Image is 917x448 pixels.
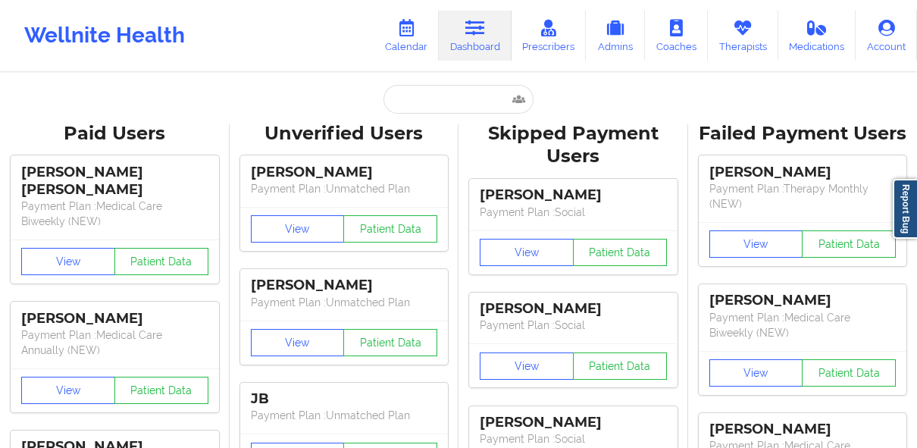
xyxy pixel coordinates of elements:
[709,230,803,258] button: View
[709,359,803,387] button: View
[374,11,439,61] a: Calendar
[114,248,208,275] button: Patient Data
[251,277,438,294] div: [PERSON_NAME]
[21,164,208,199] div: [PERSON_NAME] [PERSON_NAME]
[21,327,208,358] p: Payment Plan : Medical Care Annually (NEW)
[512,11,587,61] a: Prescribers
[709,181,897,211] p: Payment Plan : Therapy Monthly (NEW)
[480,300,667,318] div: [PERSON_NAME]
[645,11,708,61] a: Coaches
[480,352,574,380] button: View
[778,11,856,61] a: Medications
[251,390,438,408] div: JB
[251,295,438,310] p: Payment Plan : Unmatched Plan
[709,310,897,340] p: Payment Plan : Medical Care Biweekly (NEW)
[893,179,917,239] a: Report Bug
[586,11,645,61] a: Admins
[480,205,667,220] p: Payment Plan : Social
[251,408,438,423] p: Payment Plan : Unmatched Plan
[343,215,437,243] button: Patient Data
[469,122,678,169] div: Skipped Payment Users
[802,359,896,387] button: Patient Data
[251,215,345,243] button: View
[343,329,437,356] button: Patient Data
[573,239,667,266] button: Patient Data
[709,292,897,309] div: [PERSON_NAME]
[480,318,667,333] p: Payment Plan : Social
[480,431,667,446] p: Payment Plan : Social
[251,164,438,181] div: [PERSON_NAME]
[573,352,667,380] button: Patient Data
[251,181,438,196] p: Payment Plan : Unmatched Plan
[21,248,115,275] button: View
[480,239,574,266] button: View
[802,230,896,258] button: Patient Data
[709,421,897,438] div: [PERSON_NAME]
[21,377,115,404] button: View
[699,122,907,146] div: Failed Payment Users
[114,377,208,404] button: Patient Data
[11,122,219,146] div: Paid Users
[708,11,778,61] a: Therapists
[480,186,667,204] div: [PERSON_NAME]
[21,310,208,327] div: [PERSON_NAME]
[240,122,449,146] div: Unverified Users
[480,414,667,431] div: [PERSON_NAME]
[856,11,917,61] a: Account
[439,11,512,61] a: Dashboard
[251,329,345,356] button: View
[709,164,897,181] div: [PERSON_NAME]
[21,199,208,229] p: Payment Plan : Medical Care Biweekly (NEW)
